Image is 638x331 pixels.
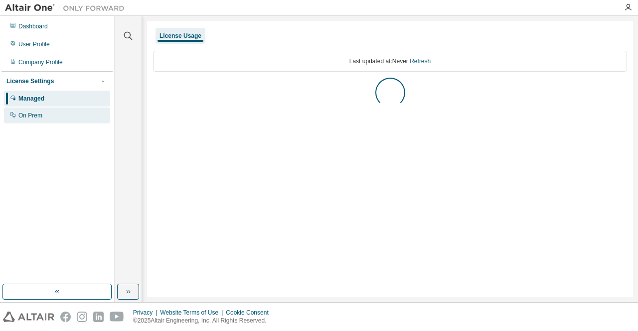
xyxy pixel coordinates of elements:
div: License Settings [6,77,54,85]
div: Privacy [133,309,160,317]
img: instagram.svg [77,312,87,322]
div: Dashboard [18,22,48,30]
img: linkedin.svg [93,312,104,322]
img: altair_logo.svg [3,312,54,322]
div: License Usage [159,32,201,40]
div: Last updated at: Never [153,51,627,72]
div: Managed [18,95,44,103]
div: On Prem [18,111,42,119]
img: youtube.svg [110,312,124,322]
div: Cookie Consent [226,309,274,317]
img: Altair One [5,3,130,13]
p: © 2025 Altair Engineering, Inc. All Rights Reserved. [133,317,275,325]
img: facebook.svg [60,312,71,322]
div: Company Profile [18,58,63,66]
a: Refresh [410,58,431,65]
div: User Profile [18,40,50,48]
div: Website Terms of Use [160,309,226,317]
